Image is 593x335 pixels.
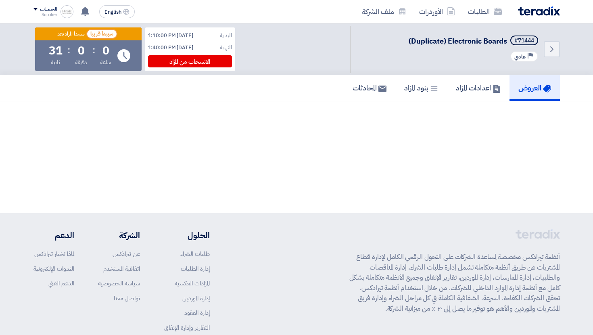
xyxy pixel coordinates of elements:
div: : [92,43,95,57]
a: المحادثات [344,75,395,101]
a: اتفاقية المستخدم [103,264,140,273]
div: البداية [220,31,232,40]
a: سياسة الخصوصية [98,279,140,288]
h5: المحادثات [353,83,386,92]
a: الندوات الإلكترونية [33,264,74,273]
span: English [104,9,121,15]
div: دقيقة [75,58,88,67]
div: [DATE] 1:10:00 PM [148,31,193,40]
div: #71444 [514,38,534,44]
div: [DATE] 1:40:00 PM [148,44,193,52]
li: الحلول [164,229,210,241]
li: الدعم [33,229,74,241]
h5: (Duplicate) Electronic Boards [409,36,540,47]
div: 0 [78,45,85,57]
div: ثانية [51,58,60,67]
button: English [99,5,135,18]
a: الدعم الفني [48,279,74,288]
a: الأوردرات [413,2,461,21]
a: طلبات الشراء [180,249,210,258]
h5: بنود المزاد [404,83,438,92]
div: ساعة [100,58,112,67]
img: Teradix logo [518,6,560,16]
a: إدارة العقود [184,308,210,317]
div: : [67,43,70,57]
a: بنود المزاد [395,75,447,101]
h5: العروض [518,83,551,92]
a: لماذا تختار تيرادكس [34,249,74,258]
a: إدارة الطلبات [181,264,210,273]
div: 0 [102,45,109,57]
div: الحساب [40,6,57,13]
img: logoPlaceholder_1755177967591.jpg [61,5,73,18]
h5: اعدادات المزاد [456,83,501,92]
div: النهاية [220,44,232,52]
a: الطلبات [461,2,508,21]
span: عادي [514,53,526,61]
a: المزادات العكسية [175,279,210,288]
div: سيبدأ المزاد بعد [57,31,85,38]
a: العروض [509,75,560,101]
span: سيبدأ قريبا [86,29,117,39]
div: الانسحاب من المزاد [148,55,232,67]
span: (Duplicate) Electronic Boards [409,36,507,46]
a: عن تيرادكس [113,249,140,258]
a: التقارير وإدارة الإنفاق [164,323,210,332]
a: تواصل معنا [114,294,140,303]
a: ملف الشركة [355,2,413,21]
a: اعدادات المزاد [447,75,509,101]
li: الشركة [98,229,140,241]
p: أنظمة تيرادكس مخصصة لمساعدة الشركات على التحول الرقمي الكامل لإدارة قطاع المشتريات عن طريق أنظمة ... [349,252,560,314]
div: 31 [49,45,63,57]
div: Supplier [33,13,57,17]
a: إدارة الموردين [182,294,210,303]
